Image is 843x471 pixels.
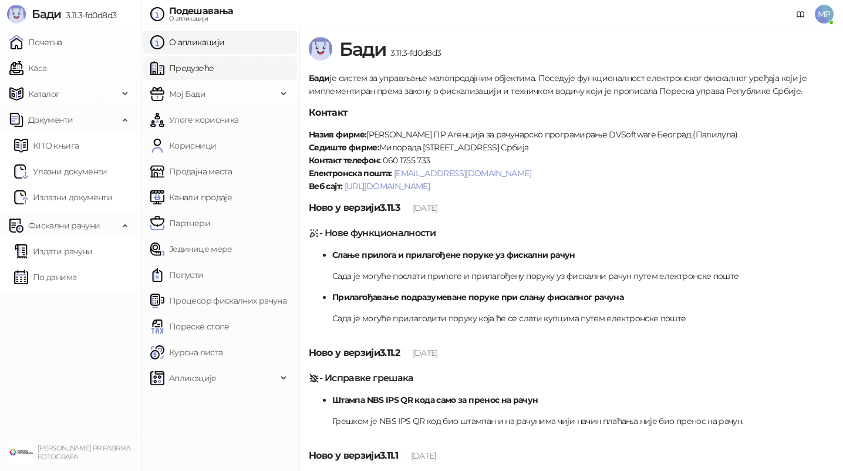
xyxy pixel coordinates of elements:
span: [DATE] [413,348,438,358]
a: Курсна листа [150,341,222,364]
strong: Прилагођавање подразумеване поруке при слању фискалног рачуна [332,292,623,302]
a: KPO knjigaКПО књига [14,134,79,157]
span: Апликације [169,366,217,390]
a: Продајна места [150,160,232,183]
h5: Ново у верзији 3.11.3 [309,201,834,215]
strong: Веб сајт: [309,181,342,191]
a: Партнери [150,211,210,235]
span: [DATE] [411,450,436,461]
span: Бади [32,7,61,21]
strong: Назив фирме: [309,129,366,140]
p: Сада је могуће послати прилоге и прилагођену поруку уз фискални рачун путем електронске поште [332,270,834,282]
p: Грешком је NBS IPS QR код био штампан и на рачунима чији начин плаћања није био пренос на рачун. [332,415,834,428]
a: [EMAIL_ADDRESS][DOMAIN_NAME] [394,168,531,179]
p: Сада је могуће прилагодити поруку која ће се слати купцима путем електронске поште [332,312,834,325]
a: Излазни документи [14,186,112,209]
span: Каталог [28,82,60,106]
strong: Електронска пошта: [309,168,392,179]
span: MP [815,5,834,23]
a: Каса [9,56,46,80]
strong: Седиште фирме: [309,142,379,153]
a: Документација [791,5,810,23]
span: [DATE] [413,203,438,213]
a: Издати рачуни [14,240,93,263]
img: Logo [7,5,26,23]
a: Пореске стопе [150,315,230,338]
a: О апликацији [150,31,224,54]
div: О апликацији [169,16,234,22]
p: је систем за управљање малопродајним објектима. Поседује функционалност електронског фискалног ур... [309,72,834,97]
a: Предузеће [150,56,214,80]
small: [PERSON_NAME] PR FABRIKA FOTOGRAFA [38,444,131,461]
h5: - Исправке грешака [309,371,834,385]
img: 64x64-companyLogo-38624034-993d-4b3e-9699-b297fbaf4d83.png [9,440,33,464]
span: Фискални рачуни [28,214,100,237]
img: Logo [309,37,332,60]
a: Попусти [150,263,204,287]
h5: - Нове функционалности [309,226,834,240]
a: По данима [14,265,76,289]
strong: Контакт телефон: [309,155,381,166]
div: Подешавања [169,6,234,16]
strong: Бади [309,73,329,83]
a: Почетна [9,31,62,54]
span: Бади [339,38,386,60]
span: Мој Бади [169,82,205,106]
a: Процесор фискалних рачуна [150,289,286,312]
strong: Штампа NBS IPS QR кода само за пренос на рачун [332,395,538,405]
a: Јединице мере [150,237,232,261]
a: Корисници [150,134,216,157]
h5: Ново у верзији 3.11.2 [309,346,834,360]
span: 3.11.3-fd0d8d3 [386,48,441,58]
a: Канали продаје [150,186,232,209]
a: Улоге корисника [150,108,238,132]
span: 3.11.3-fd0d8d3 [61,10,116,21]
a: Ulazni dokumentiУлазни документи [14,160,107,183]
a: [URL][DOMAIN_NAME] [345,181,430,191]
p: [PERSON_NAME] ПР Агенција за рачунарско програмирање DVSoftware Београд (Палилула) Милорада [STRE... [309,128,834,193]
h5: Ново у верзији 3.11.1 [309,449,834,463]
strong: Слање прилога и прилагођене поруке уз фискални рачун [332,250,575,260]
span: Документи [28,108,73,132]
h5: Контакт [309,106,834,120]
